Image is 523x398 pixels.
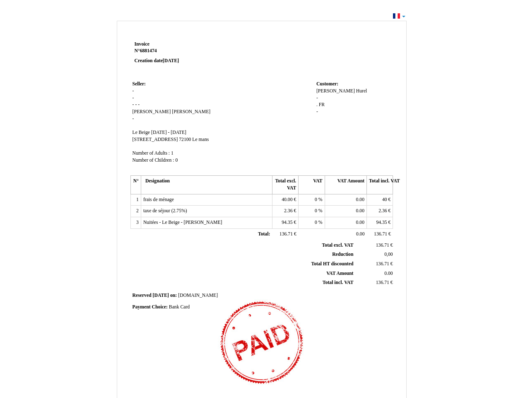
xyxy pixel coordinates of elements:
[299,217,325,229] td: %
[192,137,209,142] span: Le mans
[284,208,292,214] span: 2.36
[178,293,218,298] span: [DOMAIN_NAME]
[163,58,179,63] span: [DATE]
[322,243,354,248] span: Total excl. VAT
[299,176,325,194] th: VAT
[175,158,178,163] span: 0
[316,102,318,107] span: .
[384,271,393,276] span: 0.00
[367,194,393,206] td: €
[356,231,364,237] span: 0.00
[133,137,178,142] span: [STREET_ADDRESS]
[319,102,325,107] span: FR
[170,293,177,298] span: on:
[282,197,292,202] span: 40.00
[153,293,169,298] span: [DATE]
[135,48,234,54] strong: N°
[143,208,187,214] span: taxe de séjour (2.75%)
[143,197,174,202] span: frais de ménage
[135,41,149,47] span: Invoice
[376,243,389,248] span: 136.71
[316,109,318,114] span: -
[355,278,394,288] td: €
[280,231,293,237] span: 136.71
[272,206,298,217] td: €
[133,158,174,163] span: Number of Children :
[258,231,270,237] span: Total:
[282,220,292,225] span: 94.35
[138,102,140,107] span: -
[376,261,389,267] span: 136.71
[326,271,353,276] span: VAT Amount
[140,48,157,53] span: 6881474
[143,220,222,225] span: Nuitées - Le Beige - [PERSON_NAME]
[356,220,364,225] span: 0.00
[133,293,152,298] span: Reserved
[135,102,137,107] span: -
[367,228,393,240] td: €
[272,194,298,206] td: €
[378,208,387,214] span: 2.36
[130,206,141,217] td: 2
[374,231,387,237] span: 136.71
[133,95,134,101] span: -
[272,176,298,194] th: Total excl. VAT
[367,217,393,229] td: €
[367,206,393,217] td: €
[355,241,394,250] td: €
[315,208,317,214] span: 0
[355,260,394,269] td: €
[382,197,387,202] span: 40
[133,109,171,114] span: [PERSON_NAME]
[367,176,393,194] th: Total incl. VAT
[316,95,318,101] span: -
[130,217,141,229] td: 3
[133,150,170,156] span: Number of Adults :
[169,304,190,310] span: Bank Card
[325,176,366,194] th: VAT Amount
[356,208,364,214] span: 0.00
[133,102,134,107] span: -
[299,194,325,206] td: %
[130,176,141,194] th: N°
[133,116,134,121] span: -
[141,176,272,194] th: Designation
[133,304,168,310] span: Payment Choice:
[315,220,317,225] span: 0
[171,150,174,156] span: 1
[272,228,298,240] td: €
[376,280,389,285] span: 136.71
[384,252,393,257] span: 0,00
[315,197,317,202] span: 0
[130,194,141,206] td: 1
[332,252,353,257] span: Reduction
[133,81,146,87] span: Seller:
[376,220,387,225] span: 94.35
[151,130,186,135] span: [DATE] - [DATE]
[316,88,355,94] span: [PERSON_NAME]
[356,197,364,202] span: 0.00
[356,88,367,94] span: Hurel
[323,280,354,285] span: Total incl. VAT
[133,88,134,94] span: -
[272,217,298,229] td: €
[311,261,353,267] span: Total HT discounted
[133,130,150,135] span: Le Beige
[299,206,325,217] td: %
[316,81,338,87] span: Customer:
[172,109,210,114] span: [PERSON_NAME]
[179,137,191,142] span: 72100
[135,58,179,63] strong: Creation date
